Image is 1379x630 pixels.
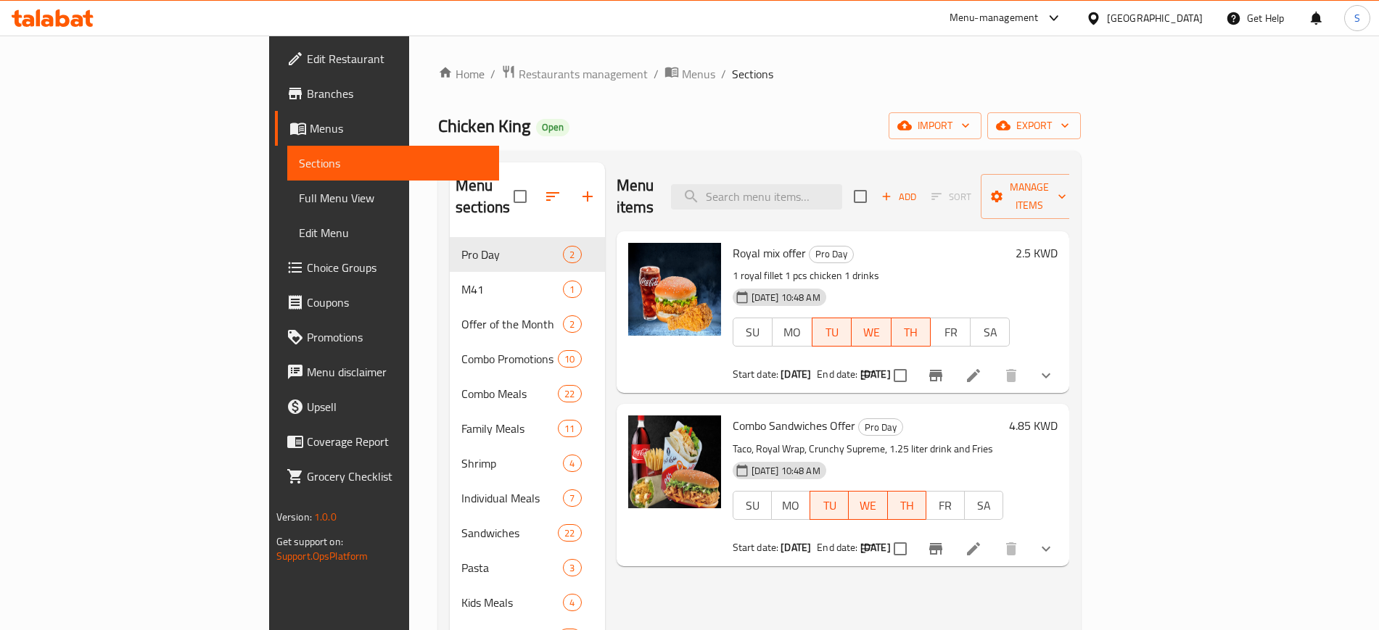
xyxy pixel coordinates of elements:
[307,50,487,67] span: Edit Restaurant
[450,515,605,550] div: Sandwiches22
[450,585,605,620] div: Kids Meals4
[810,491,849,520] button: TU
[275,389,499,424] a: Upsell
[778,495,804,516] span: MO
[450,376,605,411] div: Combo Meals22
[276,507,312,526] span: Version:
[519,65,648,83] span: Restaurants management
[275,111,499,146] a: Menus
[937,322,965,343] span: FR
[809,246,854,263] div: Pro Day
[536,121,569,133] span: Open
[859,419,902,436] span: Pro Day
[307,398,487,415] span: Upsell
[746,464,826,478] span: [DATE] 10:48 AM
[461,559,563,576] span: Pasta
[314,507,337,526] span: 1.0.0
[772,318,812,347] button: MO
[850,358,885,393] button: sort-choices
[564,248,580,262] span: 2
[857,322,886,343] span: WE
[971,495,997,516] span: SA
[299,189,487,207] span: Full Menu View
[733,491,772,520] button: SU
[850,531,885,566] button: sort-choices
[950,9,1039,27] div: Menu-management
[275,355,499,389] a: Menu disclaimer
[1016,243,1058,263] h6: 2.5 KWD
[563,246,581,263] div: items
[438,109,530,142] span: Chicken King
[926,491,965,520] button: FR
[563,559,581,576] div: items
[461,281,563,298] div: M41
[307,433,487,450] span: Coverage Report
[563,455,581,472] div: items
[501,65,648,83] a: Restaurants management
[310,120,487,137] span: Menus
[965,540,982,558] a: Edit menu item
[900,117,970,135] span: import
[276,532,343,551] span: Get support on:
[855,495,881,516] span: WE
[450,550,605,585] div: Pasta3
[812,318,852,347] button: TU
[781,538,811,557] b: [DATE]
[275,76,499,111] a: Branches
[307,294,487,311] span: Coupons
[450,411,605,446] div: Family Meals11
[888,491,926,520] button: TH
[733,318,773,347] button: SU
[852,318,892,347] button: WE
[628,243,721,336] img: Royal mix offer
[461,594,563,611] span: Kids Meals
[275,320,499,355] a: Promotions
[994,358,1029,393] button: delete
[563,315,581,333] div: items
[450,272,605,307] div: M411
[810,246,853,262] span: Pro Day
[892,318,931,347] button: TH
[559,387,580,401] span: 22
[461,524,558,542] div: Sandwiches
[894,495,921,516] span: TH
[992,178,1066,215] span: Manage items
[1029,358,1063,393] button: show more
[1037,367,1055,384] svg: Show Choices
[563,594,581,611] div: items
[307,259,487,276] span: Choice Groups
[275,250,499,285] a: Choice Groups
[930,318,971,347] button: FR
[918,358,953,393] button: Branch-specific-item
[299,224,487,241] span: Edit Menu
[461,385,558,402] span: Combo Meals
[1009,415,1058,436] h6: 4.85 KWD
[970,318,1010,347] button: SA
[559,422,580,436] span: 11
[461,246,563,263] div: Pro Day
[536,119,569,136] div: Open
[461,315,563,333] span: Offer of the Month
[818,322,847,343] span: TU
[307,328,487,346] span: Promotions
[564,318,580,331] span: 2
[876,186,922,208] button: Add
[771,491,810,520] button: MO
[746,291,826,304] span: [DATE] 10:48 AM
[564,561,580,575] span: 3
[721,65,726,83] li: /
[450,307,605,341] div: Offer of the Month2
[307,363,487,381] span: Menu disclaimer
[558,524,581,542] div: items
[275,424,499,459] a: Coverage Report
[876,186,922,208] span: Add item
[461,420,558,437] div: Family Meals
[505,181,535,212] span: Select all sections
[965,367,982,384] a: Edit menu item
[461,455,563,472] div: Shrimp
[558,350,581,368] div: items
[778,322,807,343] span: MO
